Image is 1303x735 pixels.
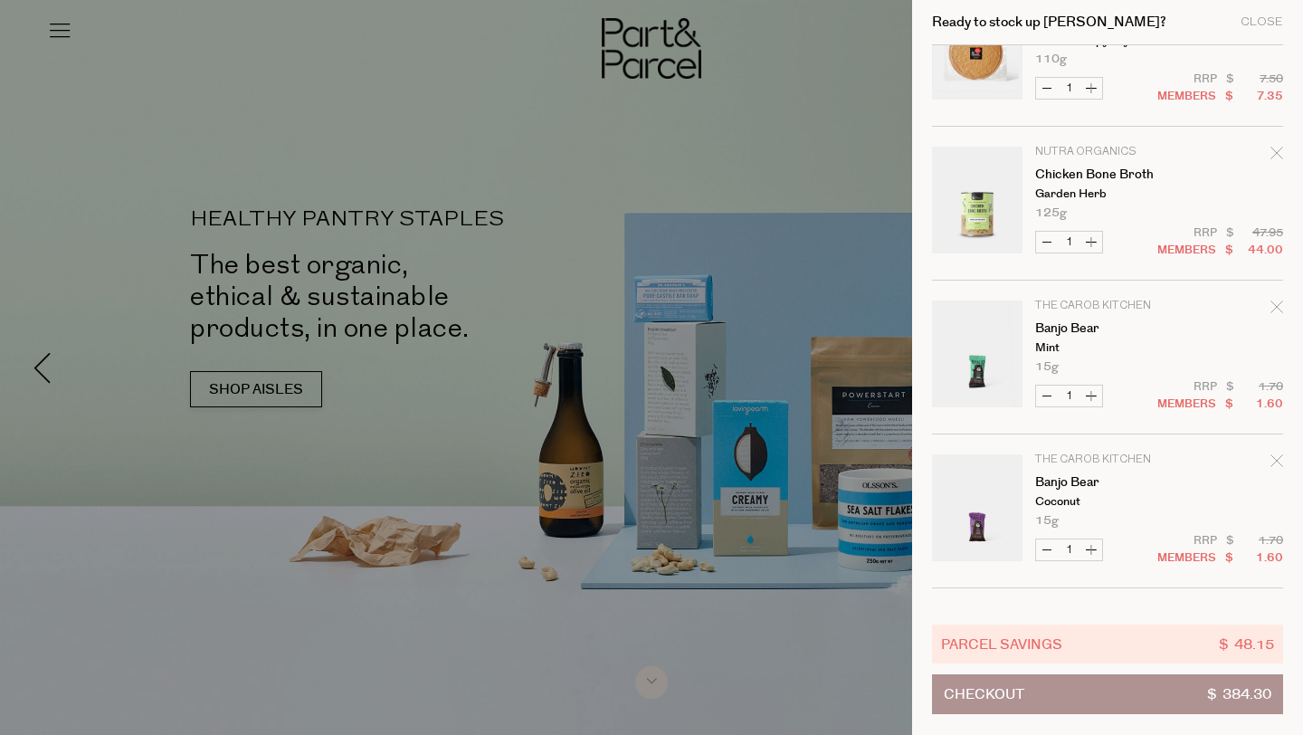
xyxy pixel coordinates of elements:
[1241,16,1283,28] div: Close
[1035,361,1059,373] span: 15g
[1270,452,1283,476] div: Remove Banjo Bear
[1270,144,1283,168] div: Remove Chicken Bone Broth
[1058,232,1080,253] input: QTY Chicken Bone Broth
[1035,188,1175,200] p: Garden Herb
[1035,322,1175,335] a: Banjo Bear
[932,15,1166,29] h2: Ready to stock up [PERSON_NAME]?
[1035,476,1175,489] a: Banjo Bear
[1035,147,1175,157] p: Nutra Organics
[941,634,1062,654] span: Parcel Savings
[1219,634,1274,654] span: $ 48.15
[1035,515,1059,527] span: 15g
[1035,301,1175,311] p: The Carob Kitchen
[1207,675,1271,713] span: $ 384.30
[1035,207,1067,219] span: 125g
[1058,386,1080,406] input: QTY Banjo Bear
[1058,539,1080,560] input: QTY Banjo Bear
[1035,34,1175,46] p: Thin & Crispy Style
[1058,78,1080,99] input: QTY Grain-Free Pizza Base
[1270,298,1283,322] div: Remove Banjo Bear
[1035,496,1175,508] p: Coconut
[932,674,1283,714] button: Checkout$ 384.30
[1035,168,1175,181] a: Chicken Bone Broth
[944,675,1024,713] span: Checkout
[1035,342,1175,354] p: Mint
[1035,53,1067,65] span: 110g
[1035,454,1175,465] p: The Carob Kitchen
